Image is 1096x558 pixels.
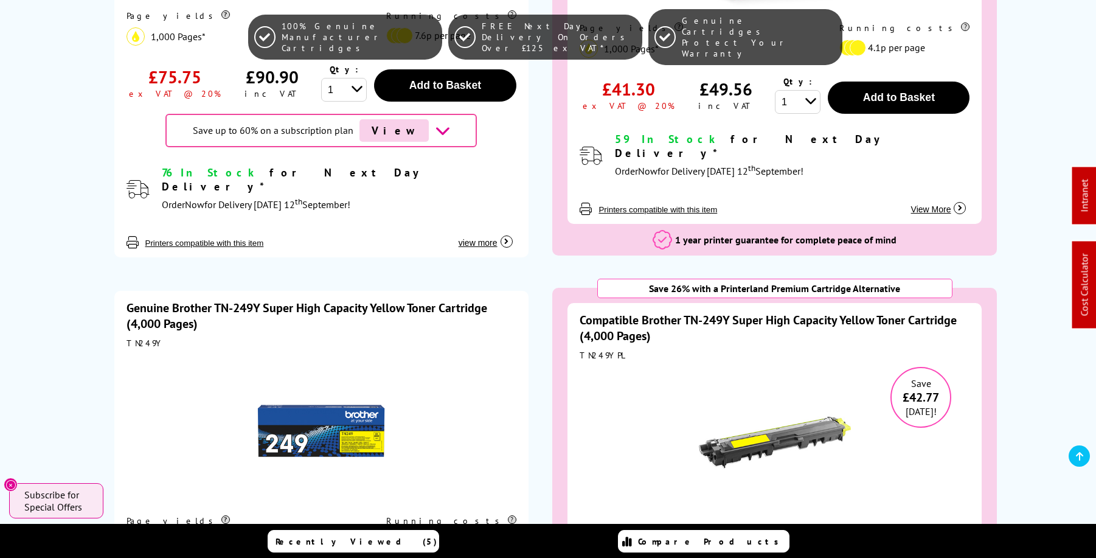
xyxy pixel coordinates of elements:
[295,196,302,207] sup: th
[597,279,953,298] div: Save 26% with a Printerland Premium Cartridge Alternative
[783,76,812,87] span: Qty:
[374,69,516,102] button: Add to Basket
[906,405,937,417] span: [DATE]!
[638,165,657,177] span: Now
[580,312,957,344] a: Compatible Brother TN-249Y Super High Capacity Yellow Toner Cartridge (4,000 Pages)
[162,166,516,214] div: modal_delivery
[142,238,268,248] button: Printers compatible with this item
[386,515,516,526] div: Running costs
[748,162,755,173] sup: th
[892,389,950,405] span: £42.77
[127,300,487,332] a: Genuine Brother TN-249Y Super High Capacity Yellow Toner Cartridge (4,000 Pages)
[148,66,201,88] div: £75.75
[583,100,675,111] div: ex VAT @ 20%
[699,78,752,100] div: £49.56
[268,530,439,553] a: Recently Viewed (5)
[580,350,969,361] div: TN249YPL
[615,132,886,160] span: for Next Day Delivery*
[638,536,785,547] span: Compare Products
[911,377,931,389] span: Save
[4,478,18,492] button: Close
[615,132,969,180] div: modal_delivery
[193,124,353,136] span: Save up to 60% on a subscription plan
[162,166,425,194] span: for Next Day Delivery*
[675,234,897,246] span: 1 year printer guarantee for complete peace of mind
[245,355,397,507] img: Brother TN-249Y Super High Capacity Yellow Toner Cartridge (4,000 Pages)
[1078,254,1091,316] a: Cost Calculator
[699,367,851,519] img: Compatible Brother TN-249Y Super High Capacity Yellow Toner Cartridge (4,000 Pages)
[682,15,836,59] span: Genuine Cartridges Protect Your Warranty
[276,536,437,547] span: Recently Viewed (5)
[353,119,450,142] a: brother-contract-details
[482,21,636,54] span: FREE Next Day Delivery On Orders Over £125 ex VAT*
[618,530,789,553] a: Compare Products
[595,204,721,215] button: Printers compatible with this item
[653,230,672,249] img: 1 year printer guarantee
[282,21,435,54] span: 100% Genuine Manufacturer Cartridges
[907,192,970,215] button: View More
[455,225,516,248] button: view more
[129,88,221,99] div: ex VAT @ 20%
[127,515,361,526] div: Page yields
[162,198,350,211] span: Order for Delivery [DATE] 12 September!
[863,91,935,103] span: Add to Basket
[24,489,91,513] span: Subscribe for Special Offers
[245,88,300,99] div: inc VAT
[246,66,299,88] div: £90.90
[698,100,754,111] div: inc VAT
[359,119,429,142] span: View
[615,165,803,177] span: Order for Delivery [DATE] 12 September!
[602,78,655,100] div: £41.30
[459,238,498,248] span: view more
[409,79,481,91] span: Add to Basket
[828,82,969,114] button: Add to Basket
[127,338,516,349] div: TN249Y
[185,198,204,211] span: Now
[911,204,951,214] span: View More
[615,132,720,146] span: 59 In Stock
[1078,180,1091,212] a: Intranet
[162,166,259,180] span: 76 In Stock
